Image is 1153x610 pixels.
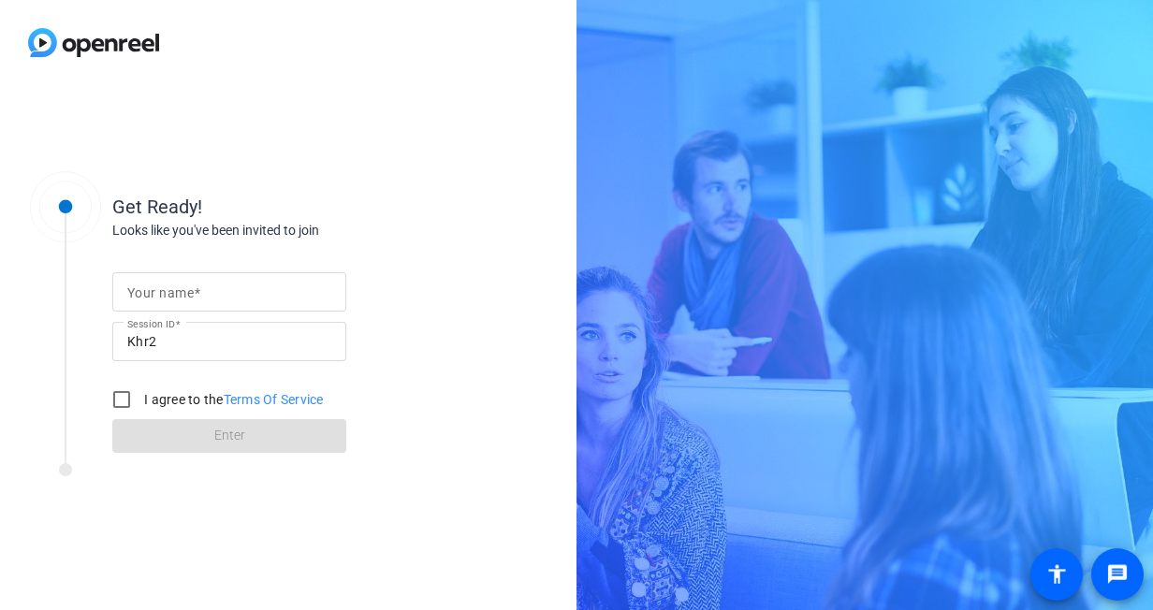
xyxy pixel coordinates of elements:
[1106,563,1129,586] mat-icon: message
[224,392,324,407] a: Terms Of Service
[1045,563,1068,586] mat-icon: accessibility
[112,193,487,221] div: Get Ready!
[127,285,194,300] mat-label: Your name
[140,390,324,409] label: I agree to the
[112,221,487,240] div: Looks like you've been invited to join
[127,318,175,329] mat-label: Session ID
